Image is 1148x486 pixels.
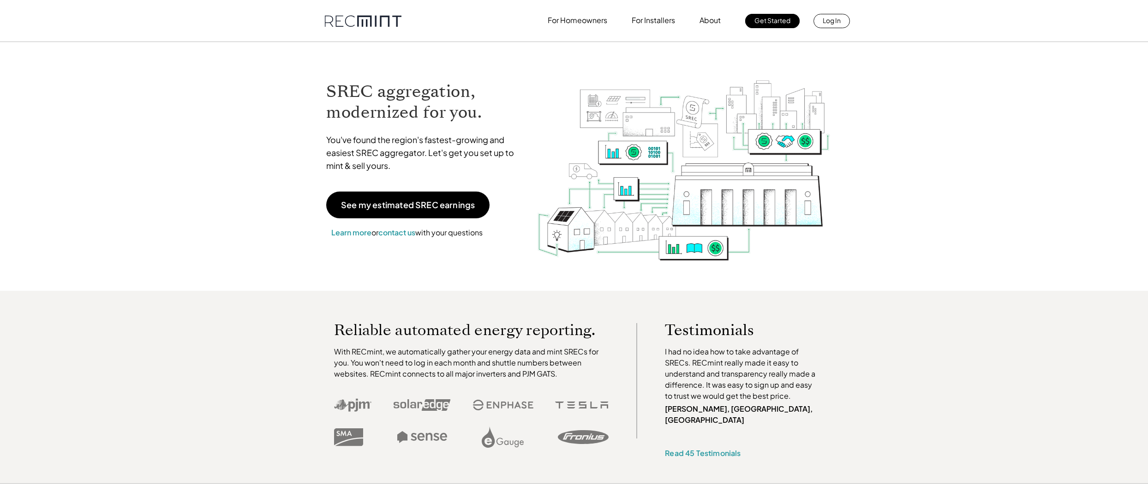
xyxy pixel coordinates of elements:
[700,14,721,27] p: About
[326,227,488,239] p: or with your questions
[378,228,415,237] a: contact us
[665,323,802,337] p: Testimonials
[813,14,850,28] a: Log In
[632,14,675,27] p: For Installers
[334,346,609,379] p: With RECmint, we automatically gather your energy data and mint SRECs for you. You won't need to ...
[334,323,609,337] p: Reliable automated energy reporting.
[537,56,831,263] img: RECmint value cycle
[326,133,523,172] p: You've found the region's fastest-growing and easiest SREC aggregator. Let's get you set up to mi...
[326,81,523,123] h1: SREC aggregation, modernized for you.
[823,14,841,27] p: Log In
[341,201,475,209] p: See my estimated SREC earnings
[665,346,820,402] p: I had no idea how to take advantage of SRECs. RECmint really made it easy to understand and trans...
[548,14,607,27] p: For Homeowners
[326,192,490,218] a: See my estimated SREC earnings
[665,403,820,426] p: [PERSON_NAME], [GEOGRAPHIC_DATA], [GEOGRAPHIC_DATA]
[665,448,741,458] a: Read 45 Testimonials
[745,14,800,28] a: Get Started
[331,228,371,237] a: Learn more
[754,14,790,27] p: Get Started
